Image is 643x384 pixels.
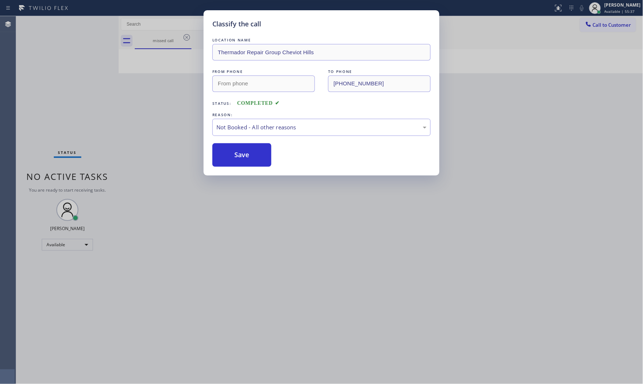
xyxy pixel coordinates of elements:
[237,100,280,106] span: COMPLETED
[212,111,431,119] div: REASON:
[212,36,431,44] div: LOCATION NAME
[328,68,431,75] div: TO PHONE
[212,19,261,29] h5: Classify the call
[216,123,427,132] div: Not Booked - All other reasons
[328,75,431,92] input: To phone
[212,143,271,167] button: Save
[212,68,315,75] div: FROM PHONE
[212,75,315,92] input: From phone
[212,101,231,106] span: Status:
